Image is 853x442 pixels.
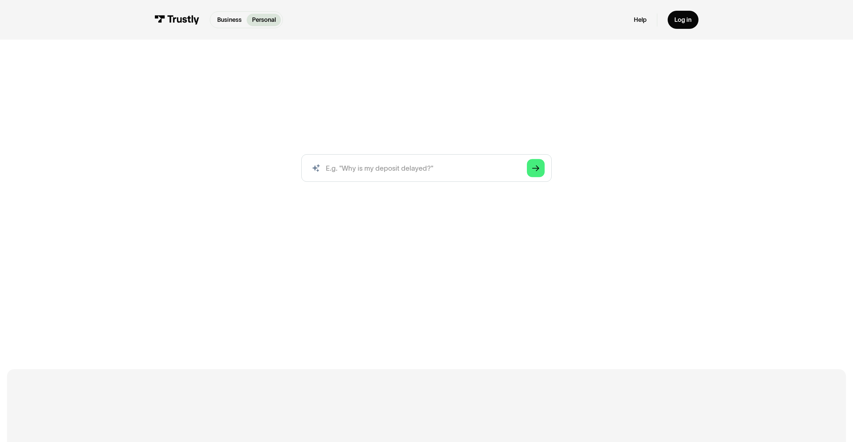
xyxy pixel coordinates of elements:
[668,11,698,29] a: Log in
[247,14,281,26] a: Personal
[252,15,276,24] p: Personal
[217,15,242,24] p: Business
[674,16,691,24] div: Log in
[634,16,647,24] a: Help
[301,154,552,182] input: search
[155,15,199,24] img: Trustly Logo
[212,14,247,26] a: Business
